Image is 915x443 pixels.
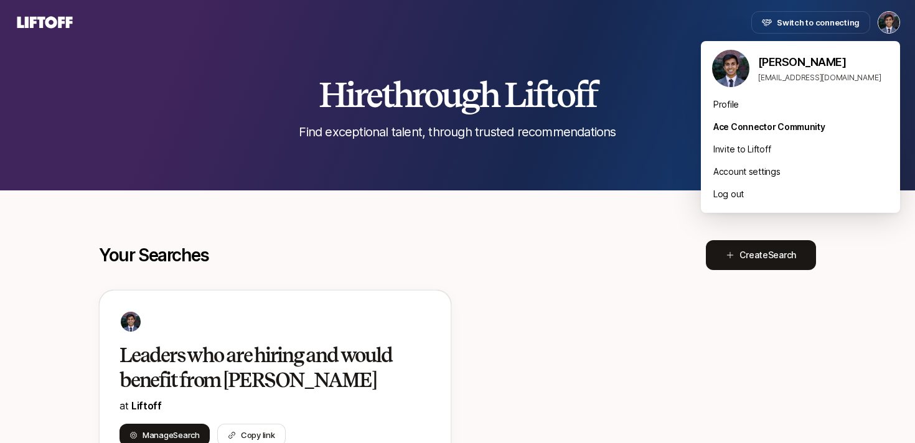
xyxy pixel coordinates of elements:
p: [EMAIL_ADDRESS][DOMAIN_NAME] [758,72,890,83]
div: Invite to Liftoff [701,138,900,161]
div: Log out [701,183,900,205]
div: Profile [701,93,900,116]
div: Ace Connector Community [701,116,900,138]
p: [PERSON_NAME] [758,54,890,71]
img: Avi Saraf [712,50,749,87]
div: Account settings [701,161,900,183]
